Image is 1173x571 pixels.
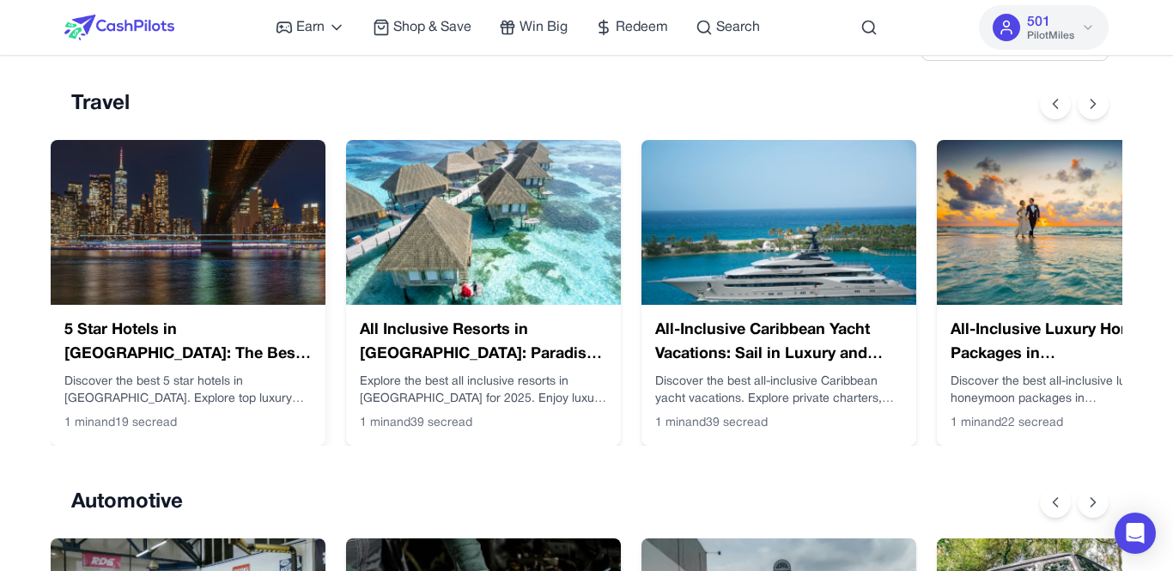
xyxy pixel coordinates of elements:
button: 501PilotMiles [979,5,1109,50]
span: 1 min and 39 sec read [655,415,768,432]
div: Open Intercom Messenger [1115,513,1156,554]
img: CashPilots Logo [64,15,174,40]
h3: All-Inclusive Caribbean Yacht Vacations: Sail in Luxury and Style [655,319,903,367]
span: Win Big [520,17,568,38]
span: Earn [296,17,325,38]
p: Explore the best all inclusive resorts in [GEOGRAPHIC_DATA] for 2025. Enjoy luxury, convenience, ... [360,374,607,408]
h3: 5 Star Hotels in [GEOGRAPHIC_DATA]: The Best Luxury Stays in [GEOGRAPHIC_DATA] [64,319,312,367]
p: Discover the best 5 star hotels in [GEOGRAPHIC_DATA]. Explore top luxury accommodations in [US_ST... [64,374,312,408]
span: Search [716,17,760,38]
span: PilotMiles [1027,29,1074,43]
span: 1 min and 39 sec read [360,415,472,432]
span: 1 min and 22 sec read [951,415,1063,432]
p: Discover the best all-inclusive Caribbean yacht vacations. Explore private charters, gourmet cuis... [655,374,903,408]
a: Search [696,17,760,38]
a: Shop & Save [373,17,471,38]
img: All-Inclusive Caribbean Yacht Vacations: Sail in Luxury and Style [641,140,916,305]
a: Win Big [499,17,568,38]
span: 501 [1027,12,1050,33]
a: Earn [276,17,345,38]
span: Redeem [616,17,668,38]
span: 1 min and 19 sec read [64,415,177,432]
a: Redeem [595,17,668,38]
h2: Travel [71,90,130,118]
img: 5 Star Hotels in Manhattan: The Best Luxury Stays in NYC [51,140,325,305]
img: All Inclusive Resorts in Maldives: Paradise Made Easy [346,140,621,305]
h3: All Inclusive Resorts in [GEOGRAPHIC_DATA]: Paradise Made Easy [360,319,607,367]
h2: Automotive [71,489,183,516]
span: Shop & Save [393,17,471,38]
